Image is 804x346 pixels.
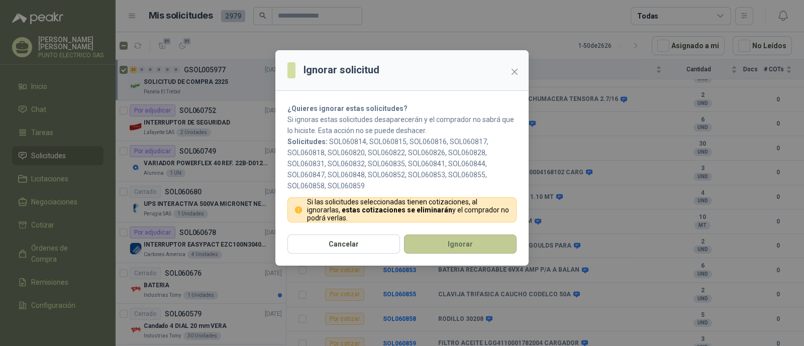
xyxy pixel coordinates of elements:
[507,64,523,80] button: Close
[307,198,511,222] p: Si las solicitudes seleccionadas tienen cotizaciones, al ignorarlas, y el comprador no podrá verlas.
[287,114,517,136] p: Si ignoras estas solicitudes desaparecerán y el comprador no sabrá que lo hiciste. Esta acción no...
[304,62,379,78] h3: Ignorar solicitud
[287,136,517,191] p: SOL060814, SOL060815, SOL060816, SOL060817, SOL060818, SOL060820, SOL060822, SOL060826, SOL060828...
[287,138,328,146] b: Solicitudes:
[287,235,400,254] button: Cancelar
[404,235,517,254] button: Ignorar
[342,206,452,214] strong: estas cotizaciones se eliminarán
[287,104,408,112] strong: ¿Quieres ignorar estas solicitudes?
[511,68,519,76] span: close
